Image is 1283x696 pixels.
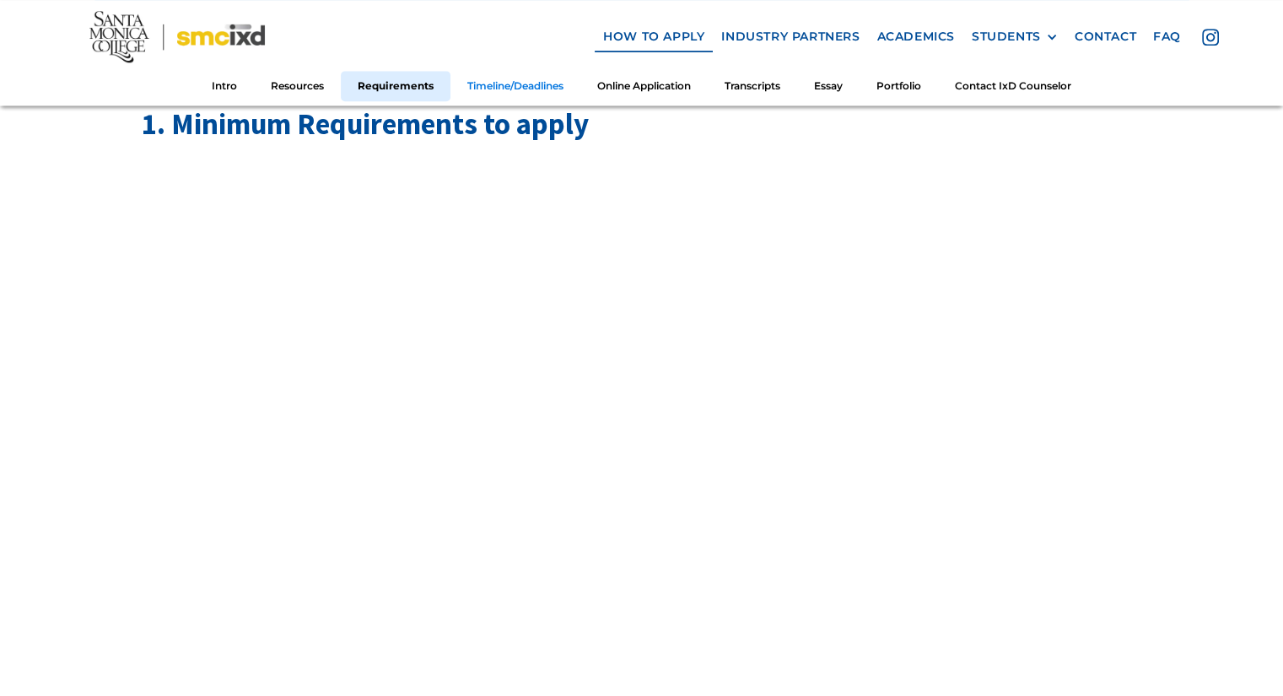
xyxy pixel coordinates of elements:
[972,30,1041,44] div: STUDENTS
[869,21,963,52] a: Academics
[1145,21,1189,52] a: faq
[938,70,1088,101] a: Contact IxD Counselor
[972,30,1058,44] div: STUDENTS
[708,70,797,101] a: Transcripts
[713,21,868,52] a: industry partners
[1066,21,1145,52] a: contact
[797,70,860,101] a: Essay
[860,70,938,101] a: Portfolio
[254,70,341,101] a: Resources
[580,70,708,101] a: Online Application
[1202,29,1219,46] img: icon - instagram
[89,11,265,62] img: Santa Monica College - SMC IxD logo
[595,21,713,52] a: how to apply
[450,70,580,101] a: Timeline/Deadlines
[142,104,1141,145] h2: 1. Minimum Requirements to apply
[195,70,254,101] a: Intro
[341,70,450,101] a: Requirements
